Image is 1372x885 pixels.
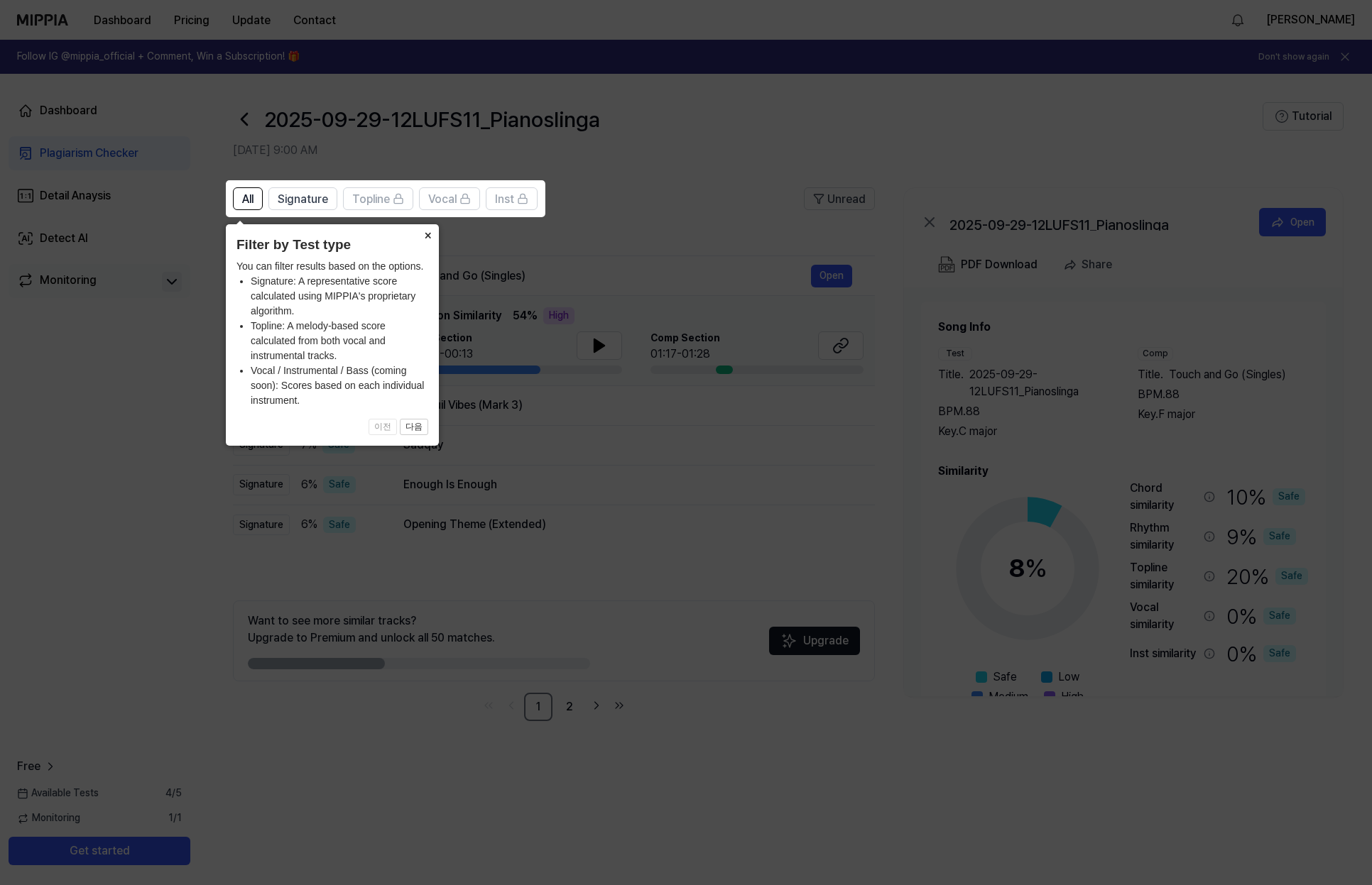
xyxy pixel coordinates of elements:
button: Inst [486,187,538,210]
button: Close [416,224,439,244]
span: All [242,191,254,208]
span: Vocal [428,191,457,208]
li: Vocal / Instrumental / Bass (coming soon): Scores based on each individual instrument. [251,363,428,408]
button: Vocal [419,187,480,210]
div: You can filter results based on the options. [236,259,428,408]
li: Topline: A melody-based score calculated from both vocal and instrumental tracks. [251,319,428,363]
span: Topline [352,191,390,208]
li: Signature: A representative score calculated using MIPPIA's proprietary algorithm. [251,274,428,319]
span: Inst [495,191,514,208]
button: Signature [268,187,337,210]
header: Filter by Test type [236,235,428,255]
span: Signature [278,191,328,208]
button: 다음 [400,419,428,436]
button: All [233,187,263,210]
button: Topline [343,187,413,210]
